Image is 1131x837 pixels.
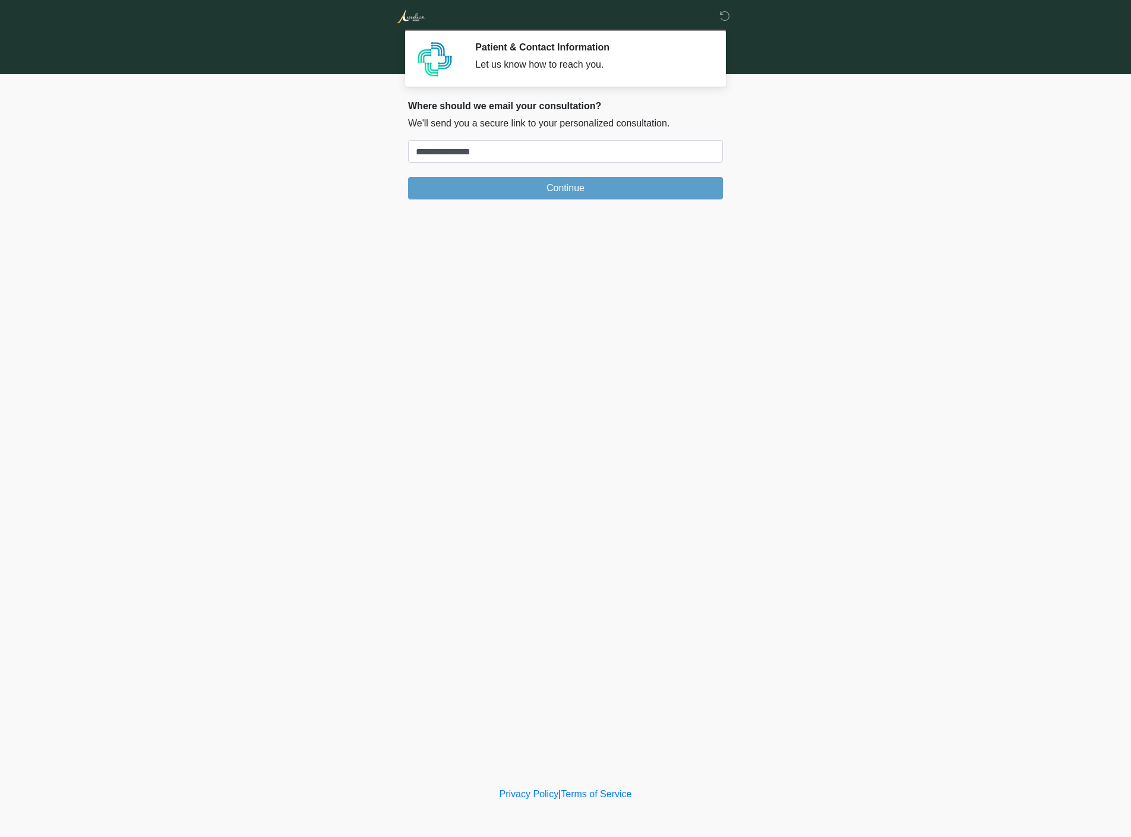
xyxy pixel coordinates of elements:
[408,100,723,112] h2: Where should we email your consultation?
[408,116,723,131] p: We'll send you a secure link to your personalized consultation.
[408,177,723,199] button: Continue
[561,789,631,799] a: Terms of Service
[475,42,705,53] h2: Patient & Contact Information
[500,789,559,799] a: Privacy Policy
[558,789,561,799] a: |
[417,42,453,77] img: Agent Avatar
[396,9,425,24] img: Aurelion Med Spa Logo
[475,58,705,72] div: Let us know how to reach you.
